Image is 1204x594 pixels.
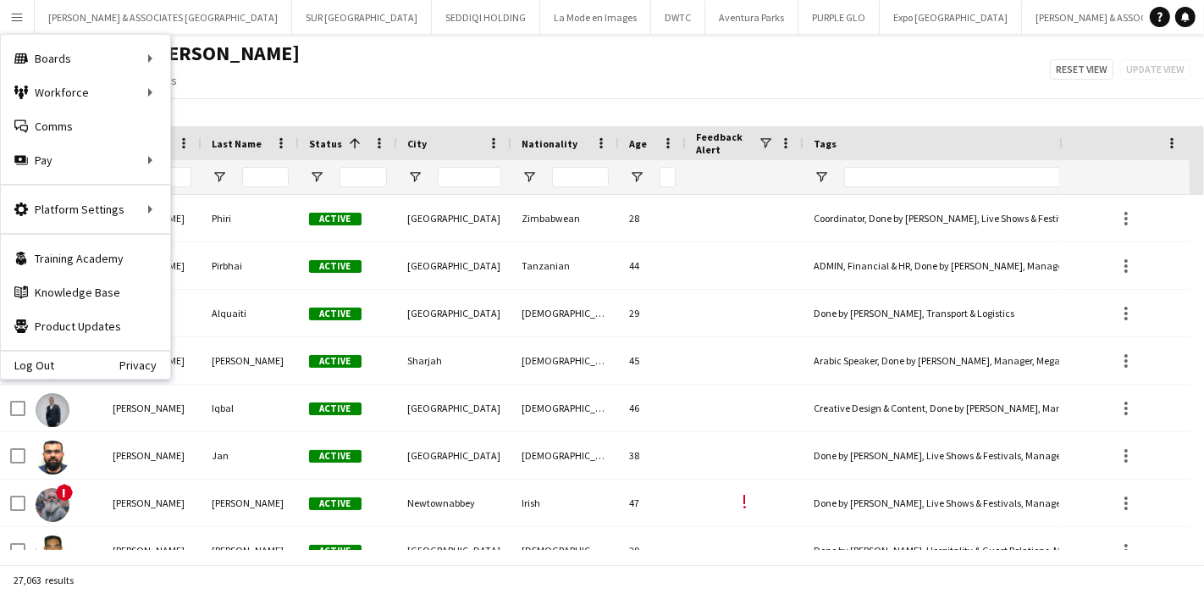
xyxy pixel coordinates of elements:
span: Tags [814,137,837,150]
div: Tanzanian [511,242,619,289]
div: Iqbal [202,385,299,431]
span: ! [742,488,748,514]
button: Open Filter Menu [407,169,423,185]
div: 38 [619,432,686,479]
div: [PERSON_NAME] [102,385,202,431]
div: [PERSON_NAME] [202,337,299,384]
div: [DEMOGRAPHIC_DATA] [511,527,619,574]
div: Sharjah [397,337,511,384]
button: DWTC [651,1,705,34]
div: [GEOGRAPHIC_DATA] [397,290,511,336]
span: Julie [138,41,300,66]
a: Training Academy [1,241,170,275]
div: Boards [1,42,170,75]
input: Status Filter Input [340,167,387,187]
button: SUR [GEOGRAPHIC_DATA] [292,1,432,34]
div: Platform Settings [1,192,170,226]
span: City [407,137,427,150]
span: Active [309,402,362,415]
div: [GEOGRAPHIC_DATA] [397,195,511,241]
span: Feedback Alert [696,130,758,156]
div: [GEOGRAPHIC_DATA] [397,385,511,431]
div: [DEMOGRAPHIC_DATA] [511,290,619,336]
button: [PERSON_NAME] & ASSOCIATES [GEOGRAPHIC_DATA] [35,1,292,34]
button: Open Filter Menu [212,169,227,185]
div: [PERSON_NAME] [102,432,202,479]
span: Active [309,213,362,225]
div: [PERSON_NAME] [202,527,299,574]
button: PURPLE GLO [798,1,880,34]
div: Zimbabwean [511,195,619,241]
div: Alquaiti [202,290,299,336]
a: Product Updates [1,309,170,343]
div: [GEOGRAPHIC_DATA] [397,432,511,479]
button: Aventura Parks [705,1,798,34]
div: [GEOGRAPHIC_DATA] [397,242,511,289]
a: Privacy [119,358,170,372]
div: 29 [619,527,686,574]
button: Open Filter Menu [814,169,829,185]
div: Phiri [202,195,299,241]
button: Open Filter Menu [522,169,537,185]
div: [DEMOGRAPHIC_DATA] [511,337,619,384]
div: [DEMOGRAPHIC_DATA] [511,385,619,431]
button: Open Filter Menu [309,169,324,185]
span: Active [309,355,362,368]
div: 29 [619,290,686,336]
div: 46 [619,385,686,431]
a: Comms [1,109,170,143]
input: City Filter Input [438,167,501,187]
input: Nationality Filter Input [552,167,609,187]
span: Age [629,137,647,150]
button: [PERSON_NAME] & ASSOCIATES KSA [1022,1,1203,34]
span: Active [309,450,362,463]
button: SEDDIQI HOLDING [432,1,540,34]
span: Last Name [212,137,262,150]
span: Active [309,497,362,510]
button: Reset view [1050,59,1113,80]
span: Active [309,545,362,558]
div: Irish [511,480,619,526]
input: Age Filter Input [660,167,676,187]
div: [PERSON_NAME] [102,527,202,574]
div: [PERSON_NAME] [202,480,299,526]
div: 45 [619,337,686,384]
div: [PERSON_NAME] [102,480,202,526]
div: [DEMOGRAPHIC_DATA] [511,432,619,479]
span: Status [309,137,342,150]
div: [GEOGRAPHIC_DATA] [397,527,511,574]
button: La Mode en Images [540,1,651,34]
div: Newtownabbey [397,480,511,526]
div: 28 [619,195,686,241]
img: Aamir Iqbal [36,393,69,427]
span: Nationality [522,137,577,150]
img: Aamir Jan [36,441,69,475]
span: ! [56,484,73,501]
button: Expo [GEOGRAPHIC_DATA] [880,1,1022,34]
a: Knowledge Base [1,275,170,309]
img: Aaron Desouza [36,536,69,569]
img: Aaron Cleary [36,488,69,522]
div: Workforce [1,75,170,109]
span: Active [309,260,362,273]
input: Last Name Filter Input [242,167,289,187]
div: 44 [619,242,686,289]
div: Pay [1,143,170,177]
div: Pirbhai [202,242,299,289]
div: Jan [202,432,299,479]
button: Open Filter Menu [629,169,644,185]
span: Active [309,308,362,320]
div: 47 [619,480,686,526]
a: Log Out [1,358,54,372]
